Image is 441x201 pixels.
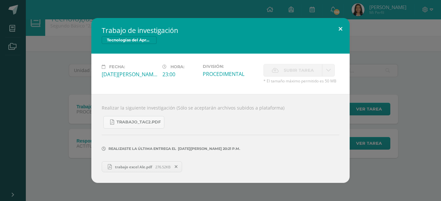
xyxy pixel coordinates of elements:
span: * El tamaño máximo permitido es 50 MB [263,78,339,84]
span: 276.52KB [155,164,170,169]
div: PROCEDIMENTAL [203,70,258,78]
label: La fecha de entrega ha expirado [263,64,322,77]
span: Subir tarea [284,64,314,76]
span: Realizaste la última entrega el [108,146,176,151]
span: Fecha: [109,64,125,69]
span: Remover entrega [171,163,182,170]
button: Close (Esc) [331,18,350,40]
a: trabajo excel Ale.pdf 276.52KB [102,161,182,172]
a: TRABAJO_TAC2.pdf [103,116,164,129]
a: La fecha de entrega ha expirado [322,64,335,77]
span: Hora: [170,64,184,69]
label: División: [203,64,258,69]
div: Realizar la siguiente investigación (Sólo se aceptarán archivos subidos a plataforma) [91,94,350,183]
span: TRABAJO_TAC2.pdf [117,120,161,125]
div: 23:00 [162,71,198,78]
span: trabajo excel Ale.pdf [112,164,155,169]
span: Tecnologías del Aprendizaje y la Comunicación [102,36,157,44]
h2: Trabajo de investigación [102,26,339,35]
div: [DATE][PERSON_NAME] [102,71,157,78]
